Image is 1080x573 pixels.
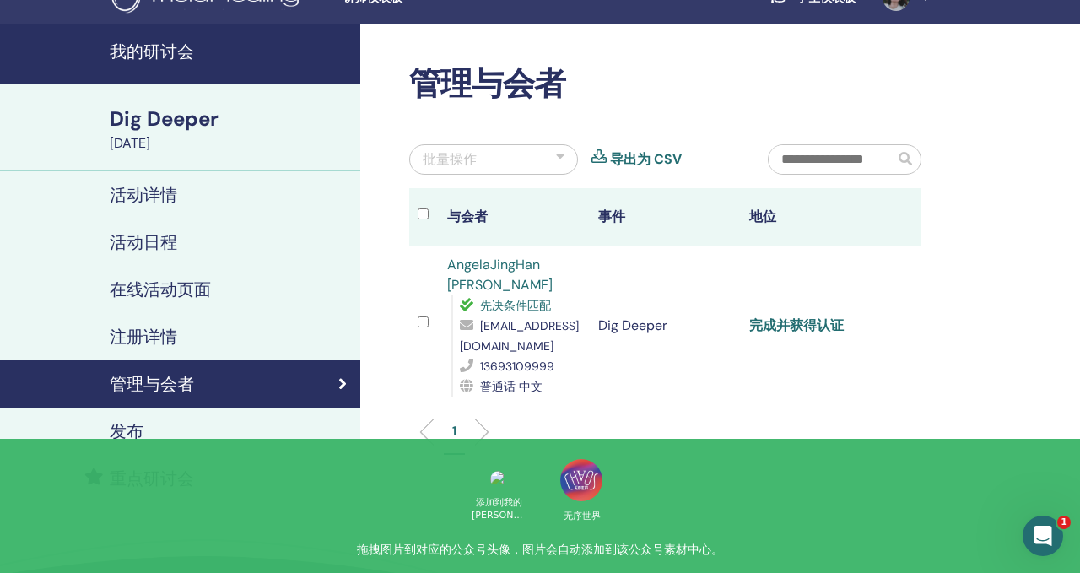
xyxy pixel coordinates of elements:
[447,256,553,294] a: AngelaJingHan [PERSON_NAME]
[480,359,554,374] span: 13693109999
[110,421,143,441] h4: 发布
[741,188,892,246] th: 地位
[110,232,177,252] h4: 活动日程
[110,105,350,133] div: Dig Deeper
[590,246,741,405] td: Dig Deeper
[480,298,551,313] span: 先决条件匹配
[423,149,477,170] div: 批量操作
[110,374,194,394] h4: 管理与会者
[110,185,177,205] h4: 活动详情
[110,327,177,347] h4: 注册详情
[460,318,579,354] span: [EMAIL_ADDRESS][DOMAIN_NAME]
[100,105,360,154] a: Dig Deeper[DATE]
[452,422,456,440] p: 1
[590,188,741,246] th: 事件
[1057,516,1071,529] span: 1
[480,379,543,394] span: 普通话 中文
[610,149,682,170] a: 导出为 CSV
[110,133,350,154] div: [DATE]
[110,41,350,62] h4: 我的研讨会
[749,316,844,334] a: 完成并获得认证
[409,65,921,104] h2: 管理与会者
[1023,516,1063,556] iframe: Intercom live chat
[110,279,211,300] h4: 在线活动页面
[439,188,590,246] th: 与会者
